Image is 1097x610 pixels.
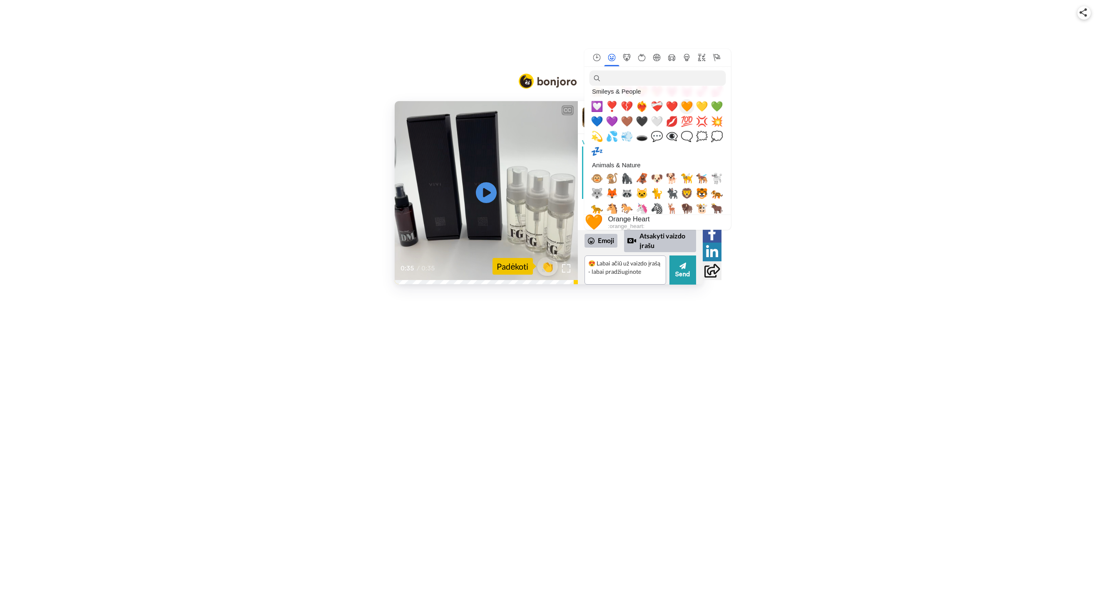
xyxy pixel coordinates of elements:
img: ic_share.svg [1080,8,1087,17]
div: CC [562,106,573,114]
div: Atsakyti vaizdo įrašu [624,229,696,252]
div: VIVI [578,134,703,146]
span: 0:35 [400,263,415,273]
div: Emoji [585,234,617,247]
img: Bonjoro Logo [519,74,577,89]
div: Reply by Video [627,236,637,246]
img: Profile Image [582,107,602,127]
button: Send [669,255,696,285]
img: Full screen [562,264,570,273]
span: 0:35 [421,263,436,273]
div: Padėkoti [493,258,532,275]
span: / [417,263,420,273]
div: Send VIVI a reply. [578,202,703,233]
span: 👏 [537,260,558,273]
button: 👏 [537,257,558,276]
textarea: 😍 Labai ačiū už vaizdo įrašą - labai pradžiuginote [585,255,666,285]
